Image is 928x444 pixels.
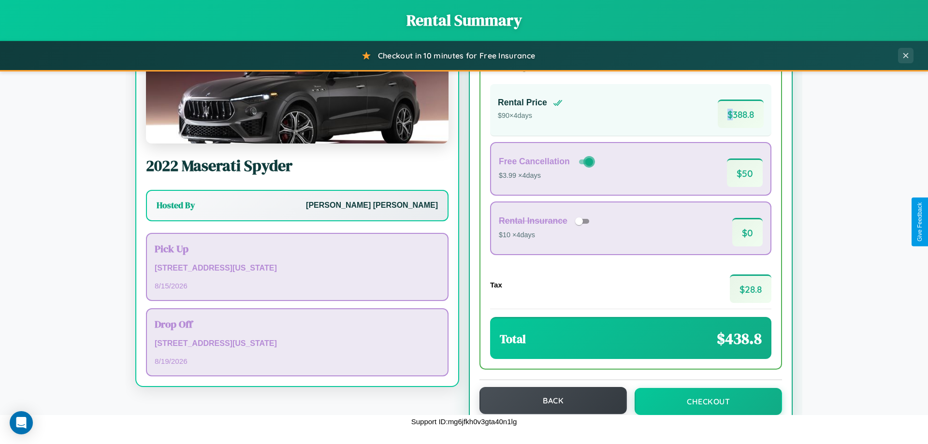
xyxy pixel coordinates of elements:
[498,110,563,122] p: $ 90 × 4 days
[916,202,923,242] div: Give Feedback
[500,331,526,347] h3: Total
[727,158,763,187] span: $ 50
[155,317,440,331] h3: Drop Off
[146,47,449,143] img: Maserati Spyder
[498,98,547,108] h4: Rental Price
[490,281,502,289] h4: Tax
[732,218,763,246] span: $ 0
[146,155,449,176] h2: 2022 Maserati Spyder
[157,200,195,211] h3: Hosted By
[499,157,570,167] h4: Free Cancellation
[155,337,440,351] p: [STREET_ADDRESS][US_STATE]
[479,387,627,414] button: Back
[155,242,440,256] h3: Pick Up
[155,279,440,292] p: 8 / 15 / 2026
[155,261,440,275] p: [STREET_ADDRESS][US_STATE]
[730,274,771,303] span: $ 28.8
[499,229,593,242] p: $10 × 4 days
[499,216,567,226] h4: Rental Insurance
[635,388,782,415] button: Checkout
[155,355,440,368] p: 8 / 19 / 2026
[306,199,438,213] p: [PERSON_NAME] [PERSON_NAME]
[10,10,918,31] h1: Rental Summary
[378,51,535,60] span: Checkout in 10 minutes for Free Insurance
[411,415,517,428] p: Support ID: mg6jfkh0v3gta40n1lg
[10,411,33,434] div: Open Intercom Messenger
[718,100,764,128] span: $ 388.8
[499,170,595,182] p: $3.99 × 4 days
[717,328,762,349] span: $ 438.8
